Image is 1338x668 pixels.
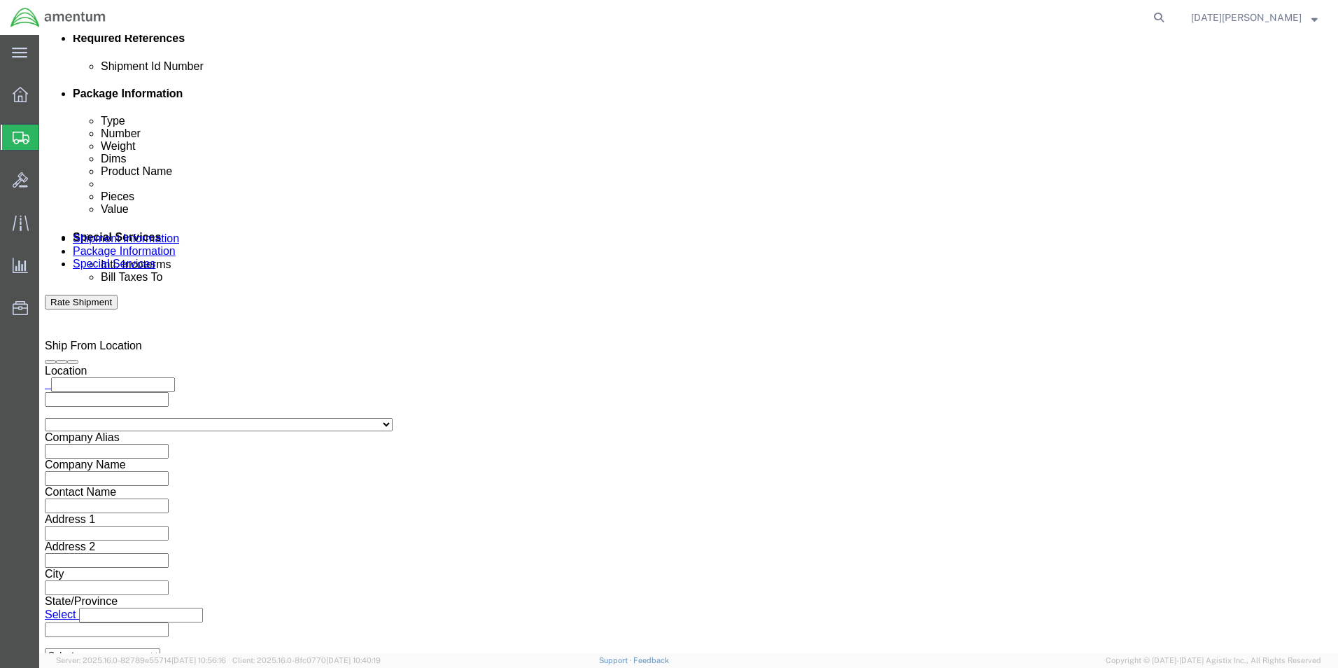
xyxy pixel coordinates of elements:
[1190,9,1318,26] button: [DATE][PERSON_NAME]
[1106,655,1321,667] span: Copyright © [DATE]-[DATE] Agistix Inc., All Rights Reserved
[633,656,669,664] a: Feedback
[1191,10,1302,25] span: Noel Arrieta
[10,7,106,28] img: logo
[56,656,226,664] span: Server: 2025.16.0-82789e55714
[171,656,226,664] span: [DATE] 10:56:16
[599,656,634,664] a: Support
[232,656,381,664] span: Client: 2025.16.0-8fc0770
[39,35,1338,653] iframe: FS Legacy Container
[326,656,381,664] span: [DATE] 10:40:19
